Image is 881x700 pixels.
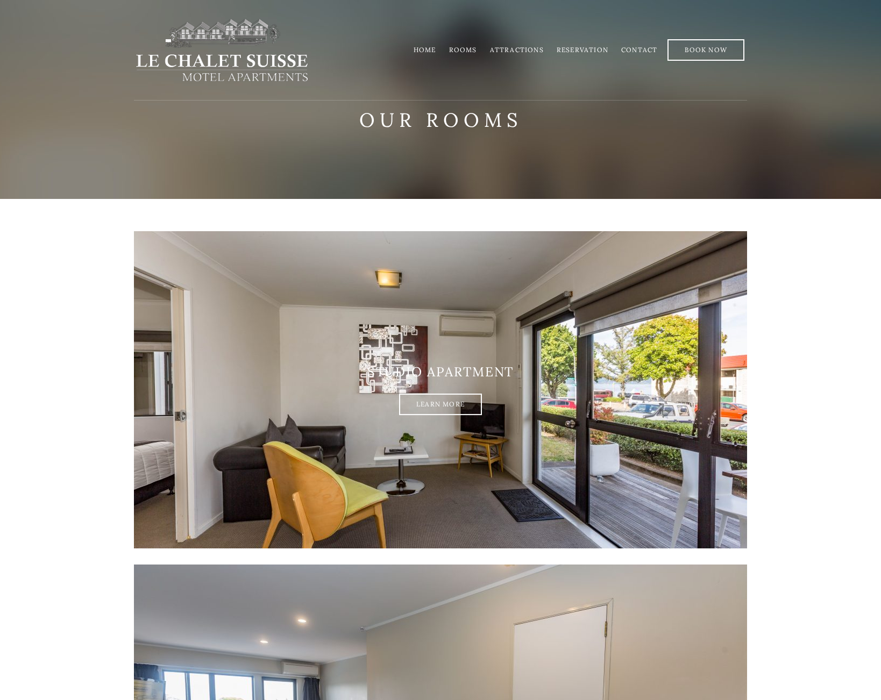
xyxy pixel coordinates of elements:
a: Learn More [399,394,482,415]
a: Contact [621,46,657,54]
a: Attractions [490,46,544,54]
a: Reservation [557,46,608,54]
a: Home [414,46,436,54]
h3: Studio Apartment [134,365,747,380]
a: Book Now [667,39,744,61]
img: lechaletsuisse [134,18,310,82]
a: Rooms [449,46,477,54]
